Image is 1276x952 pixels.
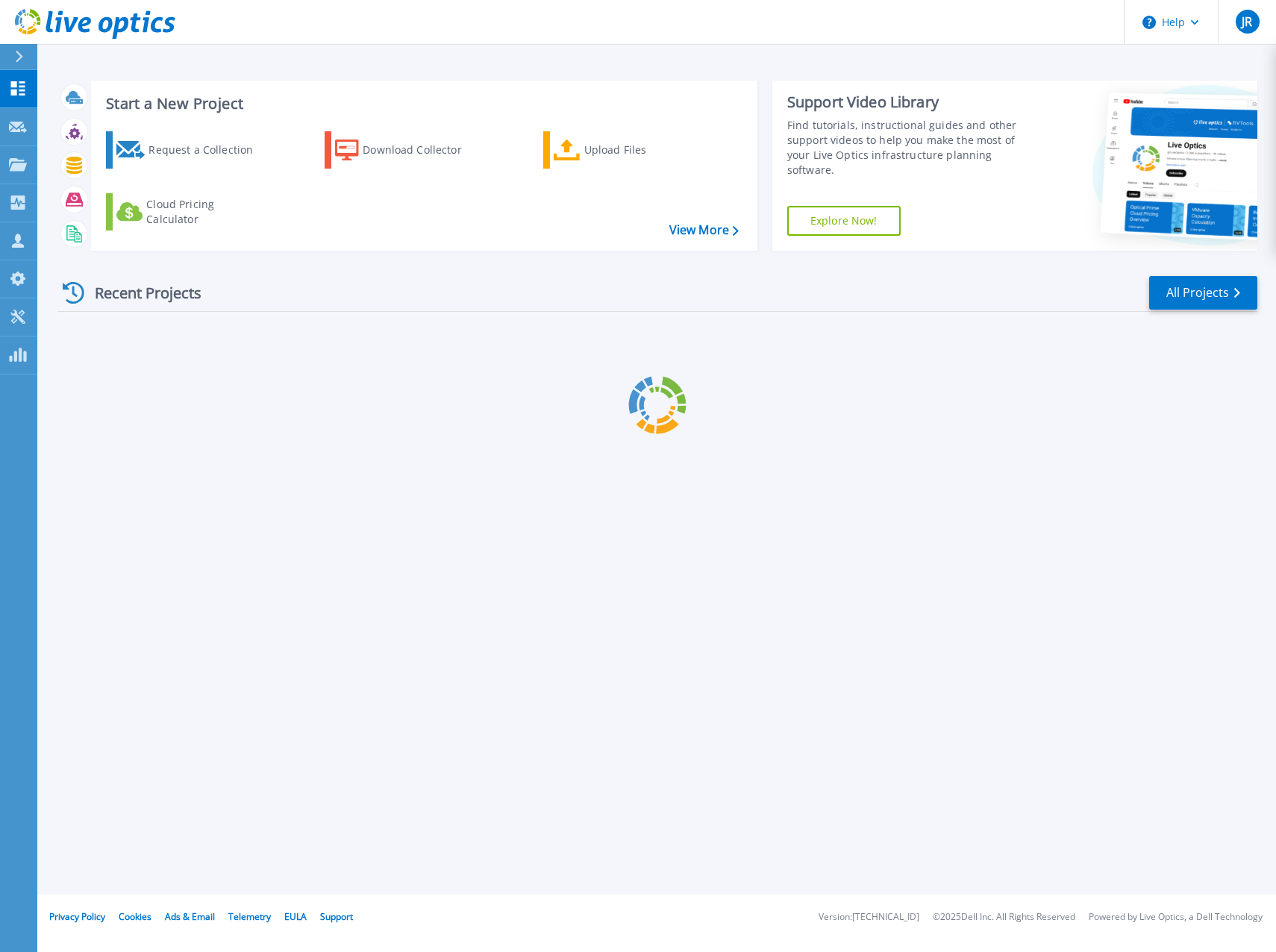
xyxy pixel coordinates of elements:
[119,910,151,923] a: Cookies
[106,95,738,112] h3: Start a New Project
[325,131,491,169] a: Download Collector
[228,910,271,923] a: Telemetry
[363,135,482,165] div: Download Collector
[57,275,222,311] div: Recent Projects
[669,223,739,237] a: View More
[584,135,704,165] div: Upload Files
[1242,16,1252,28] span: JR
[1089,912,1263,922] li: Powered by Live Optics, a Dell Technology
[165,910,215,923] a: Ads & Email
[787,93,1033,112] div: Support Video Library
[106,193,272,231] a: Cloud Pricing Calculator
[49,910,105,923] a: Privacy Policy
[787,118,1033,178] div: Find tutorials, instructional guides and other support videos to help you make the most of your L...
[148,135,268,165] div: Request a Collection
[933,912,1075,922] li: © 2025 Dell Inc. All Rights Reserved
[1149,276,1257,310] a: All Projects
[106,131,272,169] a: Request a Collection
[320,910,353,923] a: Support
[284,910,307,923] a: EULA
[146,197,266,227] div: Cloud Pricing Calculator
[543,131,710,169] a: Upload Files
[819,912,919,922] li: Version: [TECHNICAL_ID]
[787,206,901,236] a: Explore Now!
